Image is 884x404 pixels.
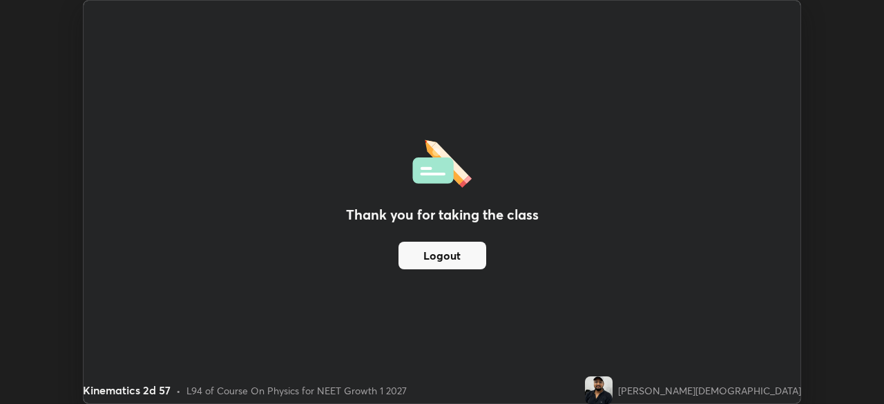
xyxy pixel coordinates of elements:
[398,242,486,269] button: Logout
[585,376,613,404] img: 1899b2883f274fe6831501f89e15059c.jpg
[186,383,407,398] div: L94 of Course On Physics for NEET Growth 1 2027
[618,383,801,398] div: [PERSON_NAME][DEMOGRAPHIC_DATA]
[346,204,539,225] h2: Thank you for taking the class
[83,382,171,398] div: Kinematics 2d 57
[412,135,472,188] img: offlineFeedback.1438e8b3.svg
[176,383,181,398] div: •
